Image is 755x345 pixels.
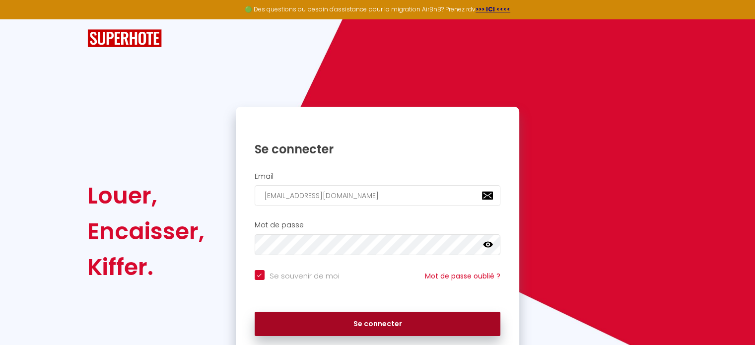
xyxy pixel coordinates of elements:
[255,141,501,157] h1: Se connecter
[87,249,205,285] div: Kiffer.
[255,221,501,229] h2: Mot de passe
[425,271,500,281] a: Mot de passe oublié ?
[87,213,205,249] div: Encaisser,
[476,5,510,13] a: >>> ICI <<<<
[255,185,501,206] input: Ton Email
[255,312,501,337] button: Se connecter
[87,178,205,213] div: Louer,
[255,172,501,181] h2: Email
[87,29,162,48] img: SuperHote logo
